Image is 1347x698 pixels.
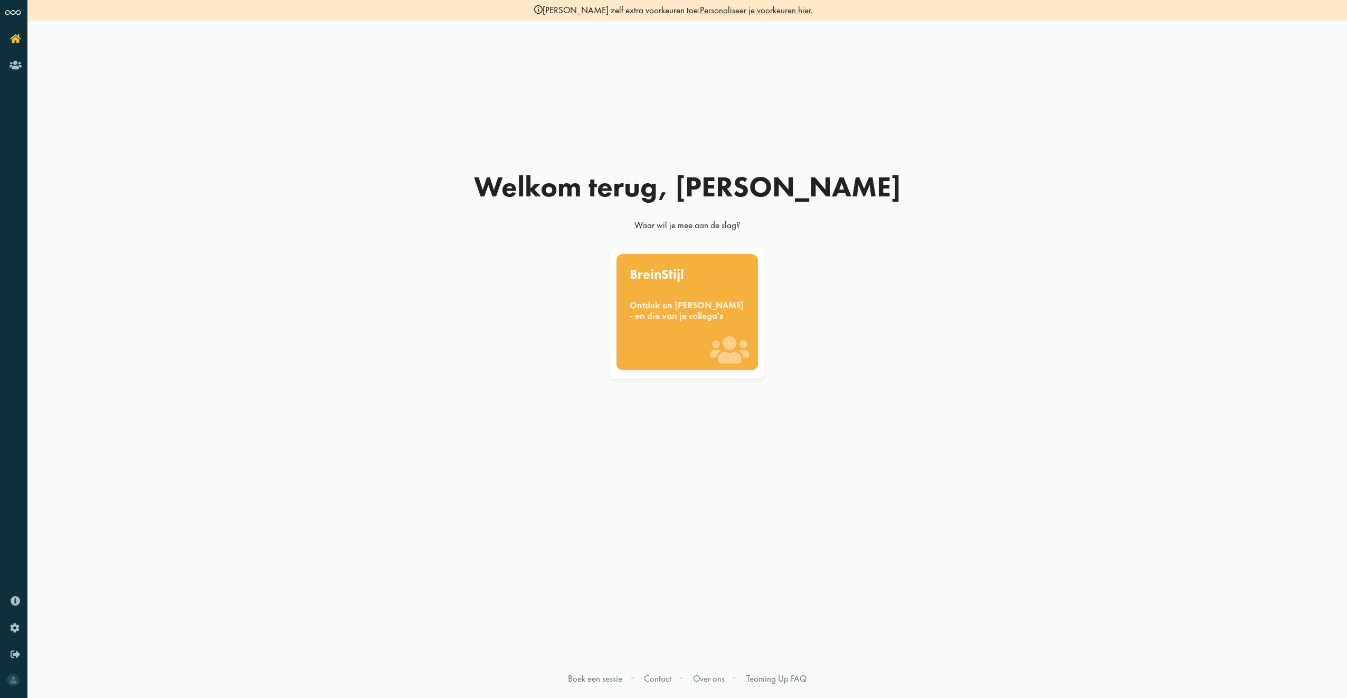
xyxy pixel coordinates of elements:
a: Boek een sessie [568,673,622,684]
div: BreinStijl [630,268,745,281]
div: Welkom terug, [PERSON_NAME] [434,173,941,201]
a: Personaliseer je voorkeuren hier. [700,4,813,16]
img: info-black.svg [534,5,543,14]
a: Teaming Up FAQ [746,673,807,684]
a: Contact [644,673,671,684]
div: Waar wil je mee aan de slag? [434,219,941,236]
div: Ontdek en [PERSON_NAME] - en die van je collega's [630,300,745,321]
a: Over ons [693,673,725,684]
a: BreinStijl Ontdek en [PERSON_NAME] - en die van je collega's [608,248,767,380]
